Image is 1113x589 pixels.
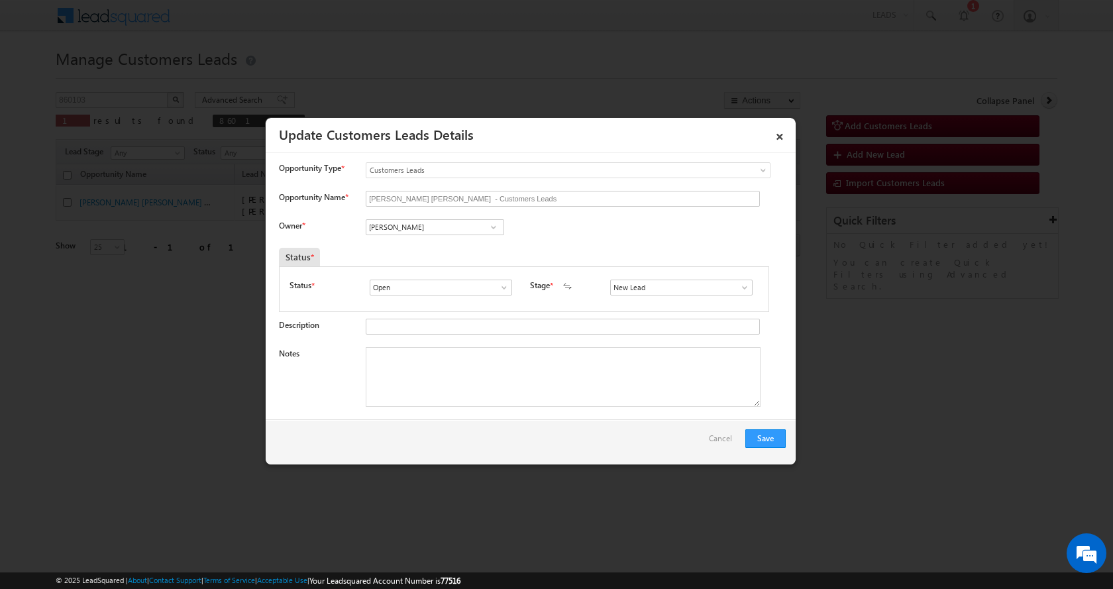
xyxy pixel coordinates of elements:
[279,248,320,266] div: Status
[733,281,749,294] a: Show All Items
[128,576,147,584] a: About
[279,320,319,330] label: Description
[610,280,753,295] input: Type to Search
[366,162,770,178] a: Customers Leads
[149,576,201,584] a: Contact Support
[768,123,791,146] a: ×
[366,164,716,176] span: Customers Leads
[366,219,504,235] input: Type to Search
[485,221,502,234] a: Show All Items
[745,429,786,448] button: Save
[257,576,307,584] a: Acceptable Use
[279,348,299,358] label: Notes
[492,281,509,294] a: Show All Items
[530,280,550,292] label: Stage
[441,576,460,586] span: 77516
[279,162,341,174] span: Opportunity Type
[203,576,255,584] a: Terms of Service
[709,429,739,455] a: Cancel
[279,125,474,143] a: Update Customers Leads Details
[56,574,460,587] span: © 2025 LeadSquared | | | | |
[279,221,305,231] label: Owner
[309,576,460,586] span: Your Leadsquared Account Number is
[370,280,512,295] input: Type to Search
[279,192,348,202] label: Opportunity Name
[290,280,311,292] label: Status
